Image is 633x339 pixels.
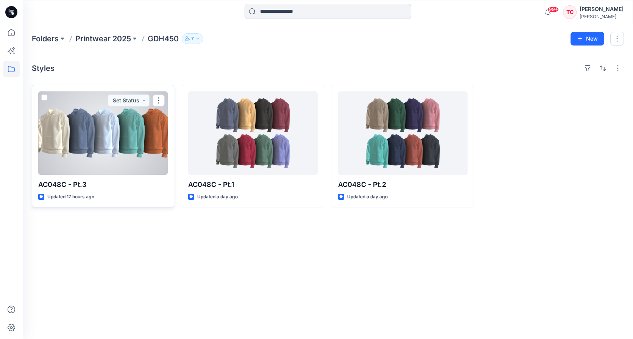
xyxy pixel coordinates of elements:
button: 7 [182,33,203,44]
div: [PERSON_NAME] [580,5,624,14]
p: Updated a day ago [347,193,388,201]
p: 7 [191,35,194,43]
a: Printwear 2025 [75,33,131,44]
p: AC048C - Pt.3 [38,179,168,190]
h4: Styles [32,64,55,73]
p: Updated a day ago [197,193,238,201]
span: 99+ [547,6,559,13]
a: AC048C - Pt.2 [338,91,468,175]
button: New [571,32,604,46]
p: GDH450 [148,33,179,44]
div: TC [563,5,577,19]
a: AC048C - Pt.3 [38,91,168,175]
div: [PERSON_NAME] [580,14,624,19]
a: Folders [32,33,59,44]
p: AC048C - Pt.1 [188,179,318,190]
a: AC048C - Pt.1 [188,91,318,175]
p: Updated 17 hours ago [47,193,94,201]
p: AC048C - Pt.2 [338,179,468,190]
